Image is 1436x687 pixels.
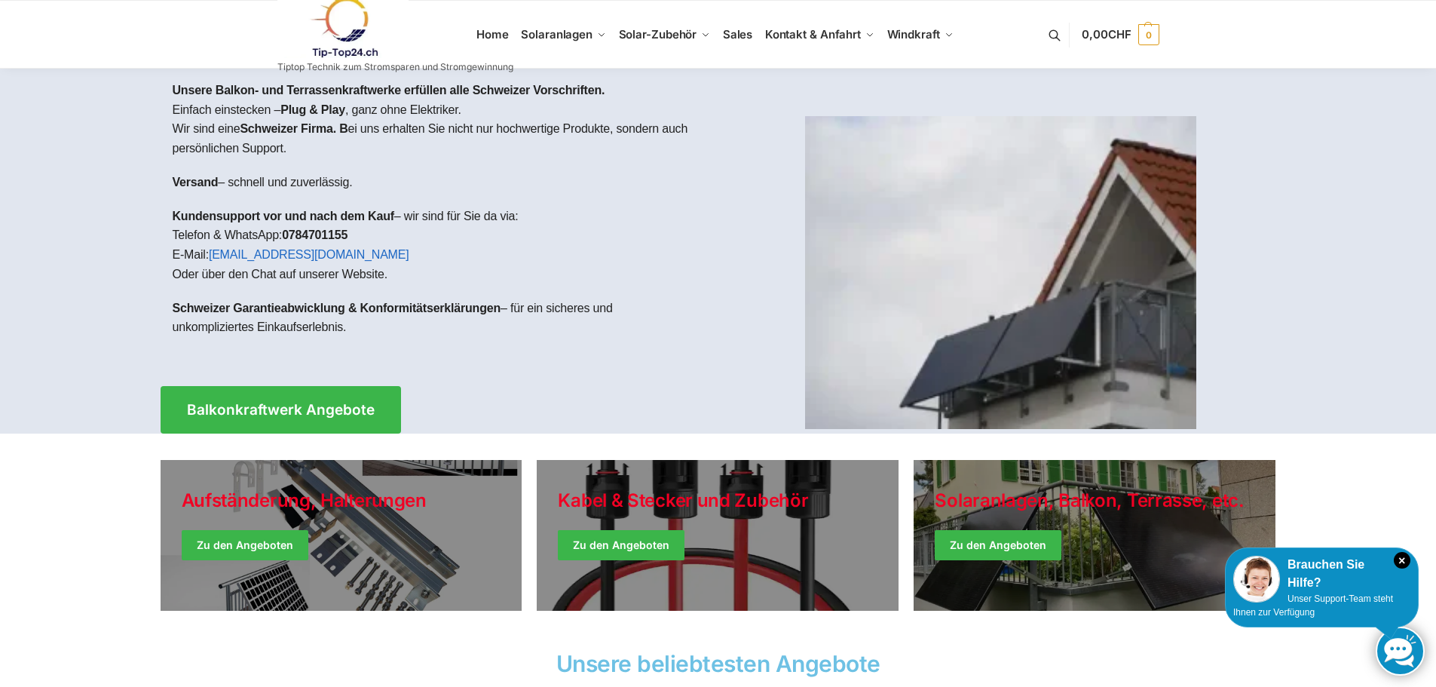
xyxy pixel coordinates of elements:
p: – schnell und zuverlässig. [173,173,706,192]
p: – für ein sicheres und unkompliziertes Einkaufserlebnis. [173,299,706,337]
span: Solar-Zubehör [619,27,697,41]
strong: Plug & Play [280,103,345,116]
strong: Versand [173,176,219,189]
a: Holiday Style [161,460,522,611]
div: Einfach einstecken – , ganz ohne Elektriker. [161,69,718,363]
a: Kontakt & Anfahrt [758,1,880,69]
a: Sales [716,1,758,69]
strong: Unsere Balkon- und Terrassenkraftwerke erfüllen alle Schweizer Vorschriften. [173,84,605,97]
p: Tiptop Technik zum Stromsparen und Stromgewinnung [277,63,513,72]
div: Brauchen Sie Hilfe? [1233,556,1410,592]
a: Solar-Zubehör [612,1,716,69]
h2: Unsere beliebtesten Angebote [161,652,1276,675]
a: Windkraft [880,1,960,69]
img: Home 1 [805,116,1196,429]
i: Schließen [1394,552,1410,569]
span: 0,00 [1082,27,1131,41]
strong: 0784701155 [282,228,348,241]
a: Balkonkraftwerk Angebote [161,386,401,434]
span: Balkonkraftwerk Angebote [187,403,375,417]
p: Wir sind eine ei uns erhalten Sie nicht nur hochwertige Produkte, sondern auch persönlichen Support. [173,119,706,158]
strong: Kundensupport vor und nach dem Kauf [173,210,394,222]
strong: Schweizer Firma. B [240,122,348,135]
strong: Schweizer Garantieabwicklung & Konformitätserklärungen [173,302,501,314]
p: – wir sind für Sie da via: Telefon & WhatsApp: E-Mail: Oder über den Chat auf unserer Website. [173,207,706,284]
span: Unser Support-Team steht Ihnen zur Verfügung [1233,593,1393,618]
span: Windkraft [887,27,940,41]
span: CHF [1108,27,1131,41]
a: [EMAIL_ADDRESS][DOMAIN_NAME] [209,248,409,261]
span: 0 [1138,24,1159,45]
img: Customer service [1233,556,1280,603]
span: Solaranlagen [521,27,592,41]
a: Winter Jackets [914,460,1275,611]
a: Solaranlagen [515,1,612,69]
a: Holiday Style [537,460,899,611]
span: Kontakt & Anfahrt [765,27,861,41]
a: 0,00CHF 0 [1082,12,1159,57]
span: Sales [723,27,753,41]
